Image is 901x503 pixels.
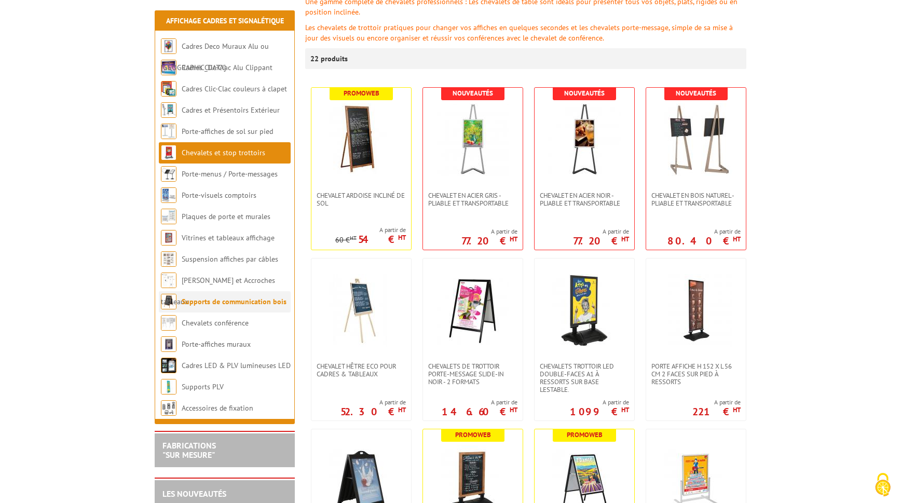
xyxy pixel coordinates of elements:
a: Plaques de porte et murales [182,212,270,221]
sup: HT [621,235,629,243]
img: Porte-affiches de sol sur pied [161,124,176,139]
a: Porte Affiche H 152 x L 56 cm 2 faces sur pied à ressorts [646,362,746,386]
span: Les chevalets de trottoir pratiques pour changer vos affiches en quelques secondes et les chevale... [305,23,733,43]
span: Chevalet en bois naturel - Pliable et transportable [651,192,741,207]
b: Nouveautés [564,89,605,98]
img: Cadres LED & PLV lumineuses LED [161,358,176,373]
img: Porte Affiche H 152 x L 56 cm 2 faces sur pied à ressorts [660,274,732,347]
p: 221 € [692,409,741,415]
a: Chevalet hêtre ECO pour cadres & tableaux [311,362,411,378]
img: Chevalet en bois naturel - Pliable et transportable [660,103,732,176]
a: Chevalets de trottoir porte-message Slide-in Noir - 2 formats [423,362,523,386]
a: Chevalet Ardoise incliné de sol [311,192,411,207]
a: Cadres et Présentoirs Extérieur [182,105,280,115]
a: Cadres LED & PLV lumineuses LED [182,361,291,370]
span: Chevalets Trottoir LED double-faces A1 à ressorts sur base lestable. [540,362,629,393]
sup: HT [733,235,741,243]
img: Chevalets conférence [161,315,176,331]
a: Vitrines et tableaux affichage [182,233,275,242]
a: Porte-visuels comptoirs [182,191,256,200]
a: Chevalet en bois naturel - Pliable et transportable [646,192,746,207]
p: 52.30 € [340,409,406,415]
img: Cadres Clic-Clac couleurs à clapet [161,81,176,97]
sup: HT [398,233,406,242]
img: Supports PLV [161,379,176,395]
b: Promoweb [344,89,379,98]
a: Chevalets et stop trottoirs [182,148,265,157]
p: 22 produits [310,48,349,69]
span: A partir de [570,398,629,406]
b: Promoweb [455,430,491,439]
p: 77.20 € [573,238,629,244]
span: A partir de [442,398,517,406]
img: Porte-affiches muraux [161,336,176,352]
a: LES NOUVEAUTÉS [162,488,226,499]
span: Chevalet hêtre ECO pour cadres & tableaux [317,362,406,378]
img: Plaques de porte et murales [161,209,176,224]
span: A partir de [335,226,406,234]
p: 54 € [358,236,406,242]
span: Porte Affiche H 152 x L 56 cm 2 faces sur pied à ressorts [651,362,741,386]
a: Porte-affiches de sol sur pied [182,127,273,136]
img: Suspension affiches par câbles [161,251,176,267]
span: A partir de [340,398,406,406]
span: Chevalet en Acier noir - Pliable et transportable [540,192,629,207]
img: Chevalet en Acier noir - Pliable et transportable [548,103,621,176]
span: A partir de [461,227,517,236]
a: FABRICATIONS"Sur Mesure" [162,440,216,460]
a: Chevalet en Acier noir - Pliable et transportable [535,192,634,207]
a: Chevalets Trottoir LED double-faces A1 à ressorts sur base lestable. [535,362,634,393]
img: Chevalet en Acier gris - Pliable et transportable [436,103,509,176]
p: 80.40 € [667,238,741,244]
img: Chevalets Trottoir LED double-faces A1 à ressorts sur base lestable. [548,274,621,347]
span: Chevalet en Acier gris - Pliable et transportable [428,192,517,207]
a: Accessoires de fixation [182,403,253,413]
p: 146.60 € [442,409,517,415]
b: Nouveautés [676,89,716,98]
a: Chevalet en Acier gris - Pliable et transportable [423,192,523,207]
img: Porte-menus / Porte-messages [161,166,176,182]
img: Cadres Deco Muraux Alu ou Bois [161,38,176,54]
sup: HT [621,405,629,414]
a: Porte-menus / Porte-messages [182,169,278,179]
a: Cadres Deco Muraux Alu ou [GEOGRAPHIC_DATA] [161,42,269,72]
img: Chevalets de trottoir porte-message Slide-in Noir - 2 formats [436,274,509,347]
span: A partir de [573,227,629,236]
p: 60 € [335,236,357,244]
img: Vitrines et tableaux affichage [161,230,176,246]
img: Porte-visuels comptoirs [161,187,176,203]
img: Accessoires de fixation [161,400,176,416]
button: Cookies (fenêtre modale) [865,468,901,503]
b: Promoweb [567,430,603,439]
a: Porte-affiches muraux [182,339,251,349]
a: Suspension affiches par câbles [182,254,278,264]
sup: HT [350,234,357,241]
sup: HT [398,405,406,414]
a: Cadres Clic-Clac Alu Clippant [182,63,272,72]
span: A partir de [692,398,741,406]
b: Nouveautés [453,89,493,98]
sup: HT [510,235,517,243]
p: 1099 € [570,409,629,415]
a: Supports de communication bois [182,297,286,306]
img: Cimaises et Accroches tableaux [161,273,176,288]
a: [PERSON_NAME] et Accroches tableaux [161,276,275,306]
p: 77.20 € [461,238,517,244]
a: Affichage Cadres et Signalétique [166,16,284,25]
img: Chevalet Ardoise incliné de sol [325,103,398,176]
img: Cookies (fenêtre modale) [870,472,896,498]
a: Chevalets conférence [182,318,249,328]
a: Cadres Clic-Clac couleurs à clapet [182,84,287,93]
span: A partir de [667,227,741,236]
span: Chevalets de trottoir porte-message Slide-in Noir - 2 formats [428,362,517,386]
img: Chevalets et stop trottoirs [161,145,176,160]
sup: HT [510,405,517,414]
img: Chevalet hêtre ECO pour cadres & tableaux [325,274,398,347]
img: Cadres et Présentoirs Extérieur [161,102,176,118]
sup: HT [733,405,741,414]
a: Supports PLV [182,382,224,391]
span: Chevalet Ardoise incliné de sol [317,192,406,207]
